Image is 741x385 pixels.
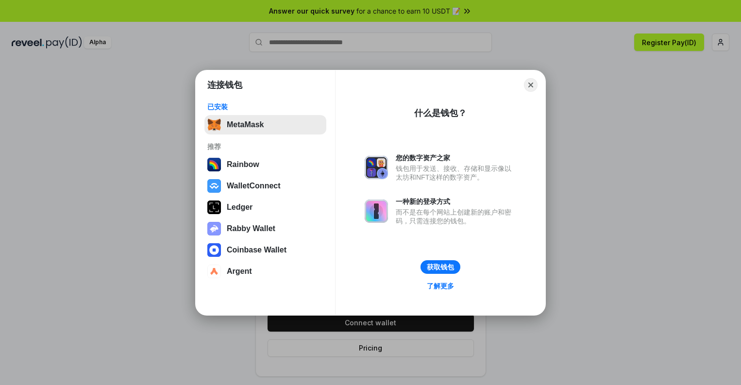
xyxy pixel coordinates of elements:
button: MetaMask [204,115,326,134]
img: svg+xml,%3Csvg%20xmlns%3D%22http%3A%2F%2Fwww.w3.org%2F2000%2Fsvg%22%20fill%3D%22none%22%20viewBox... [207,222,221,235]
img: svg+xml,%3Csvg%20width%3D%2228%22%20height%3D%2228%22%20viewBox%3D%220%200%2028%2028%22%20fill%3D... [207,243,221,257]
img: svg+xml,%3Csvg%20xmlns%3D%22http%3A%2F%2Fwww.w3.org%2F2000%2Fsvg%22%20fill%3D%22none%22%20viewBox... [365,200,388,223]
div: 而不是在每个网站上创建新的账户和密码，只需连接您的钱包。 [396,208,516,225]
div: MetaMask [227,120,264,129]
img: svg+xml,%3Csvg%20fill%3D%22none%22%20height%3D%2233%22%20viewBox%3D%220%200%2035%2033%22%20width%... [207,118,221,132]
div: Argent [227,267,252,276]
a: 了解更多 [421,280,460,292]
button: WalletConnect [204,176,326,196]
div: 了解更多 [427,282,454,290]
h1: 连接钱包 [207,79,242,91]
div: Rainbow [227,160,259,169]
img: svg+xml,%3Csvg%20xmlns%3D%22http%3A%2F%2Fwww.w3.org%2F2000%2Fsvg%22%20width%3D%2228%22%20height%3... [207,201,221,214]
img: svg+xml,%3Csvg%20width%3D%22120%22%20height%3D%22120%22%20viewBox%3D%220%200%20120%20120%22%20fil... [207,158,221,171]
div: 您的数字资产之家 [396,153,516,162]
div: 一种新的登录方式 [396,197,516,206]
div: 推荐 [207,142,323,151]
div: Coinbase Wallet [227,246,286,254]
div: 什么是钱包？ [414,107,467,119]
button: Rainbow [204,155,326,174]
img: svg+xml,%3Csvg%20width%3D%2228%22%20height%3D%2228%22%20viewBox%3D%220%200%2028%2028%22%20fill%3D... [207,265,221,278]
button: Argent [204,262,326,281]
button: Ledger [204,198,326,217]
button: Close [524,78,538,92]
div: WalletConnect [227,182,281,190]
div: 获取钱包 [427,263,454,271]
div: 钱包用于发送、接收、存储和显示像以太坊和NFT这样的数字资产。 [396,164,516,182]
div: Ledger [227,203,253,212]
img: svg+xml,%3Csvg%20xmlns%3D%22http%3A%2F%2Fwww.w3.org%2F2000%2Fsvg%22%20fill%3D%22none%22%20viewBox... [365,156,388,179]
button: 获取钱包 [421,260,460,274]
button: Coinbase Wallet [204,240,326,260]
div: Rabby Wallet [227,224,275,233]
img: svg+xml,%3Csvg%20width%3D%2228%22%20height%3D%2228%22%20viewBox%3D%220%200%2028%2028%22%20fill%3D... [207,179,221,193]
button: Rabby Wallet [204,219,326,238]
div: 已安装 [207,102,323,111]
